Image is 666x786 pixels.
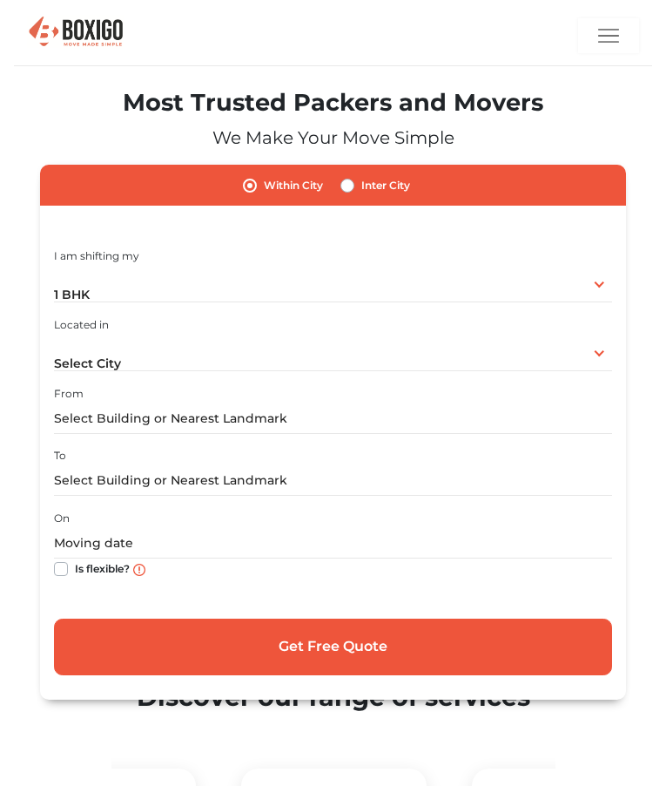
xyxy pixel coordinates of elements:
[54,386,84,402] label: From
[133,564,145,576] img: move_date_info
[54,403,613,434] input: Select Building or Nearest Landmark
[75,559,130,577] label: Is flexible?
[27,89,640,118] h1: Most Trusted Packers and Movers
[598,25,619,46] img: menu
[361,175,410,196] label: Inter City
[54,248,139,264] label: I am shifting my
[54,465,613,496] input: Select Building or Nearest Landmark
[54,619,613,675] input: Get Free Quote
[54,317,109,333] label: Located in
[54,511,70,526] label: On
[27,125,640,151] p: We Make Your Move Simple
[54,528,613,559] input: Moving date
[264,175,323,196] label: Within City
[54,448,66,464] label: To
[54,356,121,371] span: Select City
[54,287,90,302] span: 1 BHK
